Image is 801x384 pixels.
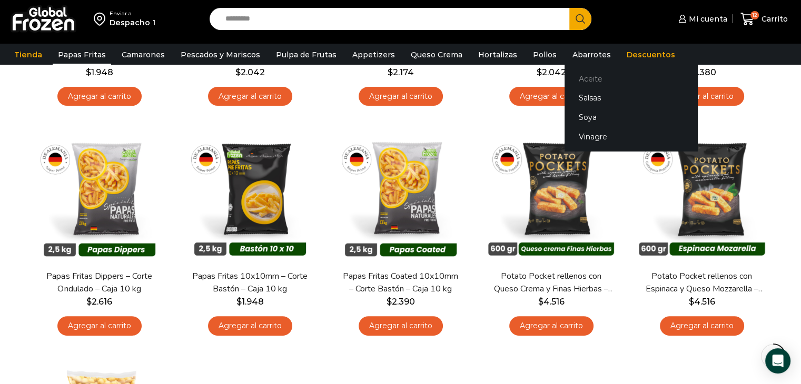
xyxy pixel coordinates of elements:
[528,45,562,65] a: Pollos
[236,297,264,307] bdi: 1.948
[569,8,591,30] button: Search button
[387,297,392,307] span: $
[660,87,744,106] a: Agregar al carrito: “Papas Fritas Wedges – Corte Gajo - Caja 10 kg”
[86,297,112,307] bdi: 2.616
[759,14,788,24] span: Carrito
[686,14,727,24] span: Mi cuenta
[53,45,111,65] a: Papas Fritas
[388,67,414,77] bdi: 2.174
[388,67,393,77] span: $
[208,87,292,106] a: Agregar al carrito: “Papas Fritas 7x7mm - Corte Bastón - Caja 10 kg”
[509,87,594,106] a: Agregar al carrito: “Papas Fritas 12x12mm - Formato 1 kg - Caja 10 kg”
[57,87,142,106] a: Agregar al carrito: “Papas Fritas 13x13mm - Formato 2,5 kg - Caja 10 kg”
[359,87,443,106] a: Agregar al carrito: “Papas Fritas Crinkle - Corte Acordeón - Caja 10 kg”
[359,316,443,336] a: Agregar al carrito: “Papas Fritas Coated 10x10mm - Corte Bastón - Caja 10 kg”
[9,45,47,65] a: Tienda
[271,45,342,65] a: Pulpa de Frutas
[86,67,91,77] span: $
[565,88,697,108] a: Salsas
[621,45,680,65] a: Descuentos
[689,297,715,307] bdi: 4.516
[110,10,155,17] div: Enviar a
[509,316,594,336] a: Agregar al carrito: “Potato Pocket rellenos con Queso Crema y Finas Hierbas - Caja 8.4 kg”
[765,348,790,373] div: Open Intercom Messenger
[565,108,697,127] a: Soya
[189,270,310,295] a: Papas Fritas 10x10mm – Corte Bastón – Caja 10 kg
[116,45,170,65] a: Camarones
[406,45,468,65] a: Queso Crema
[340,270,461,295] a: Papas Fritas Coated 10x10mm – Corte Bastón – Caja 10 kg
[565,127,697,147] a: Vinagre
[235,67,265,77] bdi: 2.042
[660,316,744,336] a: Agregar al carrito: “Potato Pocket rellenos con Espinaca y Queso Mozzarella - Caja 8.4 kg”
[537,67,542,77] span: $
[689,297,694,307] span: $
[750,11,759,19] span: 12
[86,67,113,77] bdi: 1.948
[387,297,415,307] bdi: 2.390
[538,297,543,307] span: $
[347,45,400,65] a: Appetizers
[567,45,616,65] a: Abarrotes
[236,297,242,307] span: $
[538,297,565,307] bdi: 4.516
[687,67,716,77] bdi: 2.380
[57,316,142,336] a: Agregar al carrito: “Papas Fritas Dippers - Corte Ondulado - Caja 10 kg”
[110,17,155,28] div: Despacho 1
[38,270,160,295] a: Papas Fritas Dippers – Corte Ondulado – Caja 10 kg
[565,69,697,88] a: Aceite
[641,270,762,295] a: Potato Pocket rellenos con Espinaca y Queso Mozzarella – Caja 8.4 kg
[175,45,265,65] a: Pescados y Mariscos
[490,270,611,295] a: Potato Pocket rellenos con Queso Crema y Finas Hierbas – Caja 8.4 kg
[676,8,727,29] a: Mi cuenta
[94,10,110,28] img: address-field-icon.svg
[537,67,566,77] bdi: 2.042
[235,67,241,77] span: $
[473,45,522,65] a: Hortalizas
[738,7,790,32] a: 12 Carrito
[86,297,92,307] span: $
[208,316,292,336] a: Agregar al carrito: “Papas Fritas 10x10mm - Corte Bastón - Caja 10 kg”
